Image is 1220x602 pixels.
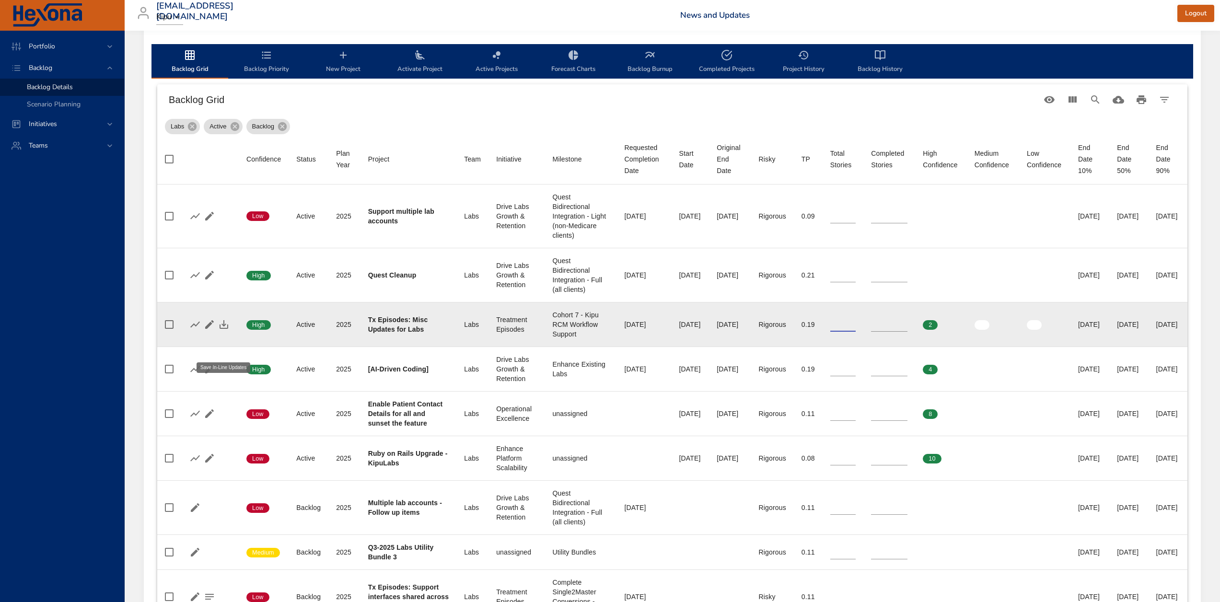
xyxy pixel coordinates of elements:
[336,592,352,602] div: 2025
[759,153,776,165] div: Sort
[27,100,81,109] span: Scenario Planning
[802,409,815,418] div: 0.11
[202,362,217,376] button: Edit Project Details
[1156,320,1180,329] div: [DATE]
[188,362,202,376] button: Show Burnup
[165,122,190,131] span: Labs
[694,49,759,75] span: Completed Projects
[1117,409,1140,418] div: [DATE]
[496,547,537,557] div: unassigned
[802,320,815,329] div: 0.19
[717,142,743,176] div: Sort
[1156,364,1180,374] div: [DATE]
[871,148,907,171] div: Sort
[1117,547,1140,557] div: [DATE]
[717,142,743,176] span: Original End Date
[717,320,743,329] div: [DATE]
[802,592,815,602] div: 0.11
[923,148,959,171] span: High Confidence
[1156,142,1180,176] div: End Date 90%
[296,153,316,165] div: Status
[552,409,609,418] div: unassigned
[464,153,481,165] div: Sort
[1156,503,1180,512] div: [DATE]
[246,548,280,557] span: Medium
[368,544,434,561] b: Q3-2025 Labs Utility Bundle 3
[246,212,269,220] span: Low
[1156,547,1180,557] div: [DATE]
[368,153,390,165] div: Project
[1027,271,1042,280] span: 0
[1156,453,1180,463] div: [DATE]
[717,364,743,374] div: [DATE]
[1078,320,1102,329] div: [DATE]
[759,547,786,557] div: Rigorous
[202,209,217,223] button: Edit Project Details
[975,410,989,418] span: 0
[188,500,202,515] button: Edit Project Details
[464,211,481,221] div: Labs
[1117,453,1140,463] div: [DATE]
[1078,211,1102,221] div: [DATE]
[1027,212,1042,220] span: 0
[156,1,233,22] h3: [EMAIL_ADDRESS][DOMAIN_NAME]
[156,10,183,25] div: Kipu
[1027,365,1042,374] span: 0
[336,320,352,329] div: 2025
[975,454,989,463] span: 0
[336,148,352,171] div: Sort
[759,503,786,512] div: Rigorous
[169,92,1038,107] h6: Backlog Grid
[1078,547,1102,557] div: [DATE]
[679,320,702,329] div: [DATE]
[717,211,743,221] div: [DATE]
[336,148,352,171] div: Plan Year
[759,320,786,329] div: Rigorous
[21,119,65,128] span: Initiatives
[552,488,609,527] div: Quest Bidirectional Integration - Full (all clients)
[246,122,280,131] span: Backlog
[624,503,663,512] div: [DATE]
[1027,148,1063,171] span: Low Confidence
[234,49,299,75] span: Backlog Priority
[1078,592,1102,602] div: [DATE]
[1038,88,1061,111] button: Standard Views
[830,148,856,171] div: Total Stories
[802,503,815,512] div: 0.11
[464,153,481,165] div: Team
[975,271,989,280] span: 0
[717,453,743,463] div: [DATE]
[336,409,352,418] div: 2025
[1117,503,1140,512] div: [DATE]
[188,268,202,282] button: Show Burnup
[802,211,815,221] div: 0.09
[496,404,537,423] div: Operational Excellence
[552,256,609,294] div: Quest Bidirectional Integration - Full (all clients)
[848,49,913,75] span: Backlog History
[759,409,786,418] div: Rigorous
[679,148,702,171] div: Start Date
[830,148,856,171] div: Sort
[759,211,786,221] div: Rigorous
[1156,592,1180,602] div: [DATE]
[296,153,316,165] div: Sort
[296,153,321,165] span: Status
[246,410,269,418] span: Low
[165,119,200,134] div: Labs
[1156,270,1180,280] div: [DATE]
[1156,409,1180,418] div: [DATE]
[368,365,429,373] b: [AI-Driven Coding]
[368,153,449,165] span: Project
[464,503,481,512] div: Labs
[1117,211,1140,221] div: [DATE]
[1061,88,1084,111] button: View Columns
[246,365,271,374] span: High
[717,270,743,280] div: [DATE]
[679,148,702,171] div: Sort
[336,453,352,463] div: 2025
[975,212,989,220] span: 0
[1027,410,1042,418] span: 0
[188,545,202,559] button: Edit Project Details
